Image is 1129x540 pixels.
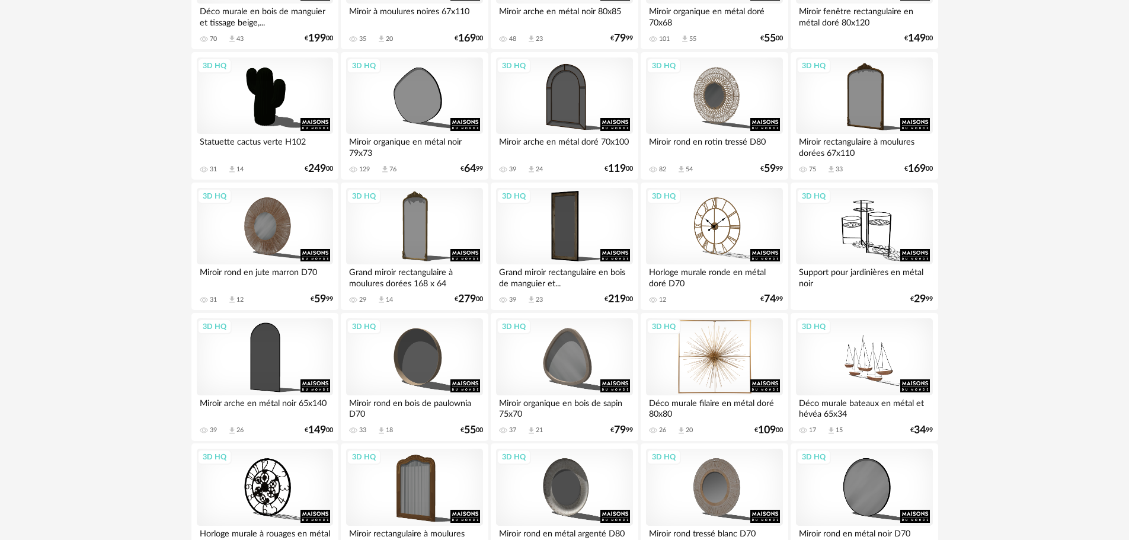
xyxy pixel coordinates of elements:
div: € 00 [305,34,333,43]
div: Miroir organique en métal doré 70x68 [646,4,782,27]
span: Download icon [827,426,836,435]
a: 3D HQ Miroir rectangulaire à moulures dorées 67x110 75 Download icon 33 €16900 [791,52,938,180]
span: 149 [908,34,926,43]
div: 23 [536,35,543,43]
a: 3D HQ Miroir organique en métal noir 79x73 129 Download icon 76 €6499 [341,52,488,180]
a: 3D HQ Miroir arche en métal doré 70x100 39 Download icon 24 €11900 [491,52,638,180]
span: 29 [914,295,926,303]
div: 3D HQ [347,449,381,465]
div: 54 [686,165,693,174]
a: 3D HQ Grand miroir rectangulaire à moulures dorées 168 x 64 29 Download icon 14 €27900 [341,183,488,311]
div: 3D HQ [797,58,831,74]
div: 3D HQ [647,319,681,334]
div: Grand miroir rectangulaire en bois de manguier et... [496,264,632,288]
div: € 00 [605,165,633,173]
span: 219 [608,295,626,303]
span: Download icon [377,34,386,43]
div: 14 [236,165,244,174]
div: € 00 [754,426,783,434]
div: 17 [809,426,816,434]
div: 3D HQ [647,58,681,74]
a: 3D HQ Miroir rond en rotin tressé D80 82 Download icon 54 €5999 [641,52,788,180]
div: 55 [689,35,696,43]
span: Download icon [827,165,836,174]
div: 15 [836,426,843,434]
div: 12 [659,296,666,304]
div: 48 [509,35,516,43]
div: 43 [236,35,244,43]
div: € 00 [305,165,333,173]
span: Download icon [380,165,389,174]
span: 279 [458,295,476,303]
div: Miroir rond en bois de paulownia D70 [346,395,482,419]
span: Download icon [228,34,236,43]
span: 79 [614,34,626,43]
a: 3D HQ Déco murale bateaux en métal et hévéa 65x34 17 Download icon 15 €3499 [791,313,938,441]
span: Download icon [680,34,689,43]
div: 33 [836,165,843,174]
div: 3D HQ [197,188,232,204]
div: 129 [359,165,370,174]
div: 3D HQ [197,319,232,334]
span: 199 [308,34,326,43]
span: Download icon [527,165,536,174]
span: Download icon [228,165,236,174]
div: 3D HQ [497,319,531,334]
span: 59 [764,165,776,173]
div: 39 [509,165,516,174]
div: Miroir rond en jute marron D70 [197,264,333,288]
span: 109 [758,426,776,434]
div: € 00 [455,34,483,43]
span: Download icon [228,295,236,304]
div: € 99 [610,426,633,434]
span: Download icon [527,295,536,304]
a: 3D HQ Support pour jardinières en métal noir €2999 [791,183,938,311]
div: Miroir rectangulaire à moulures dorées 67x110 [796,134,932,158]
span: 59 [314,295,326,303]
div: 33 [359,426,366,434]
div: Déco murale bateaux en métal et hévéa 65x34 [796,395,932,419]
div: € 99 [910,426,933,434]
span: Download icon [677,165,686,174]
div: 35 [359,35,366,43]
div: € 00 [455,295,483,303]
div: 23 [536,296,543,304]
div: € 99 [760,165,783,173]
div: Déco murale filaire en métal doré 80x80 [646,395,782,419]
div: 76 [389,165,396,174]
span: 149 [308,426,326,434]
div: 75 [809,165,816,174]
div: Miroir organique en bois de sapin 75x70 [496,395,632,419]
a: 3D HQ Miroir arche en métal noir 65x140 39 Download icon 26 €14900 [191,313,338,441]
div: 82 [659,165,666,174]
div: € 99 [460,165,483,173]
span: 169 [908,165,926,173]
div: Horloge murale ronde en métal doré D70 [646,264,782,288]
div: 18 [386,426,393,434]
div: 101 [659,35,670,43]
div: 3D HQ [797,449,831,465]
span: 249 [308,165,326,173]
div: 29 [359,296,366,304]
div: € 00 [904,165,933,173]
div: Support pour jardinières en métal noir [796,264,932,288]
div: 31 [210,165,217,174]
div: 20 [686,426,693,434]
span: 119 [608,165,626,173]
div: € 00 [460,426,483,434]
div: € 00 [305,426,333,434]
div: 3D HQ [497,449,531,465]
div: 39 [509,296,516,304]
span: 64 [464,165,476,173]
div: € 00 [904,34,933,43]
div: 31 [210,296,217,304]
div: € 99 [610,34,633,43]
div: 3D HQ [197,58,232,74]
a: 3D HQ Déco murale filaire en métal doré 80x80 26 Download icon 20 €10900 [641,313,788,441]
div: 39 [210,426,217,434]
span: Download icon [677,426,686,435]
div: 12 [236,296,244,304]
div: 3D HQ [197,449,232,465]
div: Miroir arche en métal noir 65x140 [197,395,333,419]
span: 79 [614,426,626,434]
